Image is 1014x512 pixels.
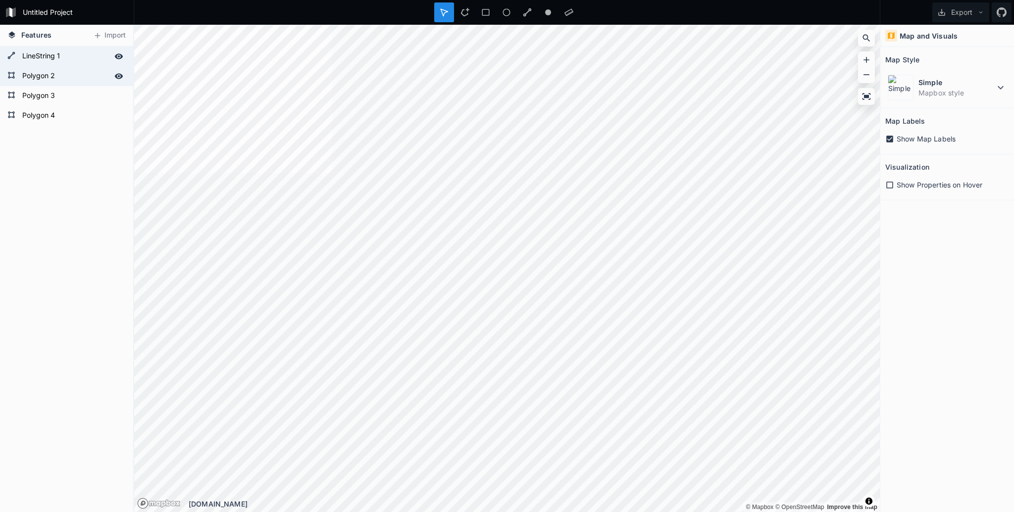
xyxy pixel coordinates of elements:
span: Show Properties on Hover [897,180,982,190]
h2: Map Labels [885,113,925,129]
span: Features [21,30,51,40]
a: Mapbox [746,504,773,511]
button: Toggle attribution [863,495,875,507]
img: Simple [888,75,913,100]
h2: Map Style [885,52,919,67]
a: OpenStreetMap [775,504,824,511]
div: [DOMAIN_NAME] [189,499,880,509]
a: Mapbox logo [137,498,149,509]
span: Toggle attribution [866,496,872,507]
dt: Simple [918,77,995,88]
dd: Mapbox style [918,88,995,98]
span: Show Map Labels [897,134,956,144]
h4: Map and Visuals [900,31,958,41]
h2: Visualization [885,159,929,175]
a: Map feedback [827,504,877,511]
a: Mapbox logo [137,498,181,509]
button: Import [88,28,131,44]
button: Export [932,2,989,22]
